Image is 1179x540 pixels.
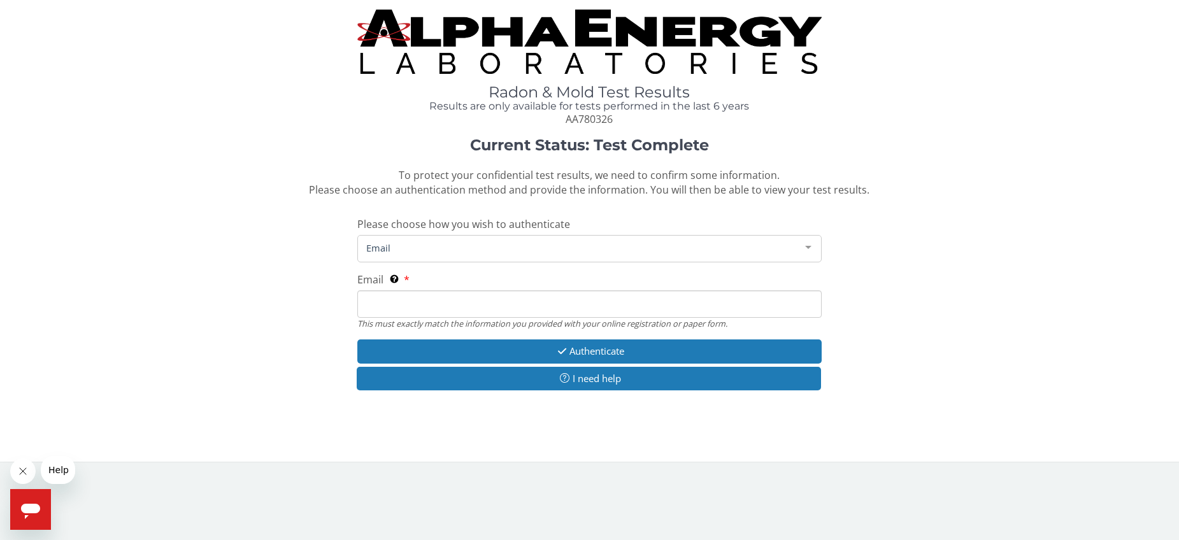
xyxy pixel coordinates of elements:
iframe: Message from company [41,456,75,484]
div: This must exactly match the information you provided with your online registration or paper form. [357,318,821,329]
span: To protect your confidential test results, we need to confirm some information. Please choose an ... [309,168,869,197]
span: Email [357,273,383,287]
button: Authenticate [357,339,821,363]
iframe: Close message [10,458,36,484]
button: I need help [357,367,820,390]
span: Email [363,241,795,255]
h4: Results are only available for tests performed in the last 6 years [357,101,821,112]
span: Please choose how you wish to authenticate [357,217,570,231]
h1: Radon & Mold Test Results [357,84,821,101]
img: TightCrop.jpg [357,10,821,74]
span: AA780326 [566,112,613,126]
strong: Current Status: Test Complete [470,136,709,154]
iframe: Button to launch messaging window [10,489,51,530]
